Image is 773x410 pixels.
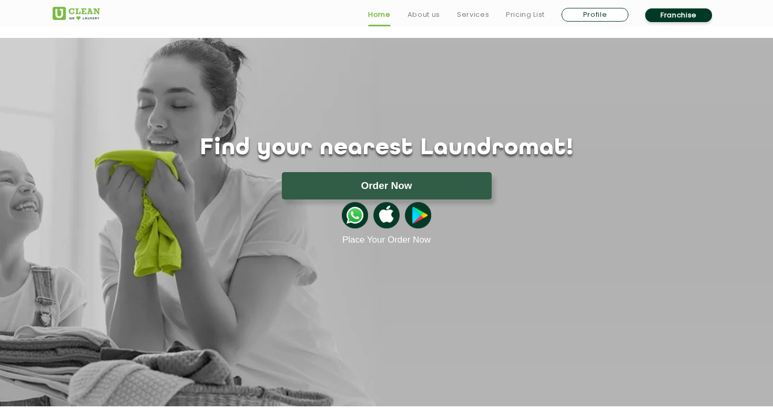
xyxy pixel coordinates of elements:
img: whatsappicon.png [342,202,368,228]
button: Order Now [282,172,492,199]
a: Home [368,8,391,21]
h1: Find your nearest Laundromat! [45,135,728,162]
img: UClean Laundry and Dry Cleaning [53,7,100,20]
a: About us [408,8,440,21]
img: playstoreicon.png [405,202,431,228]
a: Place Your Order Now [342,235,431,245]
a: Pricing List [506,8,545,21]
a: Profile [562,8,628,22]
img: apple-icon.png [373,202,400,228]
a: Services [457,8,489,21]
a: Franchise [645,8,712,22]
